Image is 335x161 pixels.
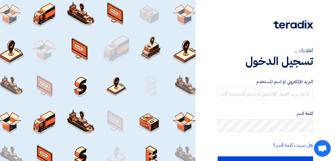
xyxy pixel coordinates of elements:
[218,110,313,117] label: كلمة السر
[273,20,313,29] img: Teradix logo
[218,78,313,85] label: البريد الإلكتروني او اسم المستخدم
[218,54,313,68] h1: تسجيل الدخول
[273,142,313,149] a: هل نسيت كلمة السر؟
[218,47,313,54] div: أهلا بك ...
[314,140,331,157] div: Open chat
[218,88,313,100] input: أدخل بريد العمل الإلكتروني او اسم المستخدم الخاص بك ...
